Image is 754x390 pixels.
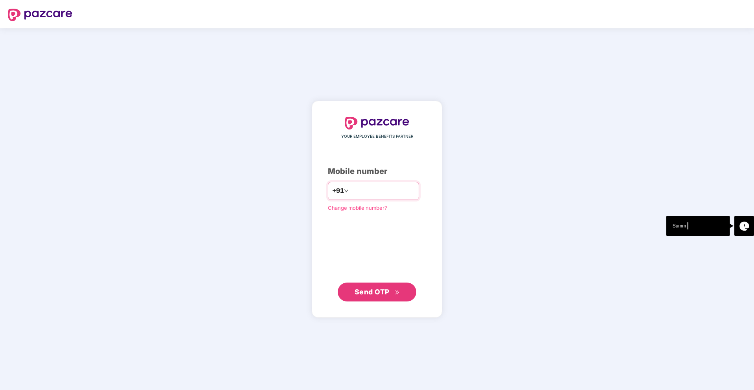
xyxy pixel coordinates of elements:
[338,283,416,301] button: Send OTPdouble-right
[355,288,390,296] span: Send OTP
[8,9,72,21] img: logo
[345,117,409,129] img: logo
[328,205,387,211] a: Change mobile number?
[341,133,413,140] span: YOUR EMPLOYEE BENEFITS PARTNER
[328,165,426,177] div: Mobile number
[395,290,400,295] span: double-right
[332,186,344,196] span: +91
[344,189,349,193] span: down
